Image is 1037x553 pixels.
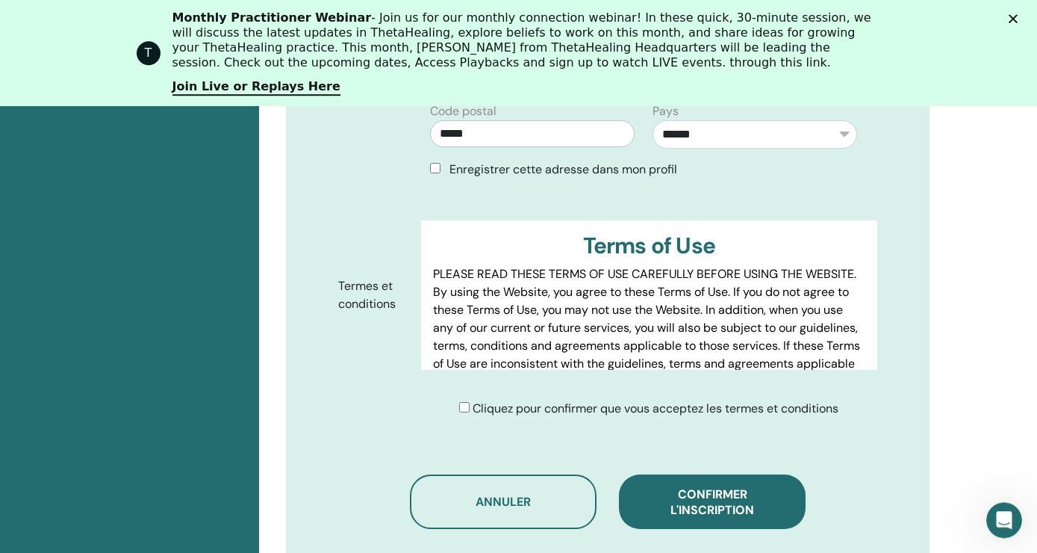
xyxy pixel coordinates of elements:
span: Annuler [476,494,531,510]
iframe: Intercom live chat [986,502,1022,538]
div: - Join us for our monthly connection webinar! In these quick, 30-minute session, we will discuss ... [172,10,877,70]
h3: Terms of Use [433,232,865,259]
label: Termes et conditions [327,272,420,318]
span: Enregistrer cette adresse dans mon profil [449,161,677,177]
div: Fermer [1009,13,1024,22]
a: Join Live or Replays Here [172,79,340,96]
label: Pays [653,102,679,120]
div: Profile image for ThetaHealing [137,41,161,65]
button: Annuler [410,475,597,529]
button: Confirmer l'inscription [619,475,806,529]
label: Code postal [430,102,496,120]
b: Monthly Practitioner Webinar [172,10,372,25]
span: Cliquez pour confirmer que vous acceptez les termes et conditions [473,401,838,416]
span: Confirmer l'inscription [670,486,754,518]
p: PLEASE READ THESE TERMS OF USE CAREFULLY BEFORE USING THE WEBSITE. By using the Website, you agre... [433,265,865,391]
